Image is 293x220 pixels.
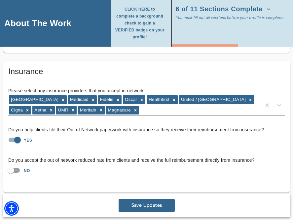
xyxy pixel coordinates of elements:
[119,199,175,212] button: Save Updates
[24,168,30,173] strong: NO
[179,95,247,104] div: United / [GEOGRAPHIC_DATA]
[121,202,172,209] span: Save Updates
[176,4,273,15] button: 6 of 11 Sections Complete
[9,106,24,114] div: Cigna
[98,95,114,104] div: Fidelis
[176,15,284,21] p: You must fill out all sections before your profile is complete.
[4,201,19,216] div: Accessibility Menu
[24,138,32,143] strong: YES
[106,106,132,114] div: Magnacare
[4,18,71,28] h4: About The Work
[8,66,285,77] h5: Insurance
[8,126,285,134] h6: Do you help clients file their Out of Network paperwork with insurance so they receive their reim...
[32,106,47,114] div: Aetna
[123,95,138,104] div: Oscar
[115,4,167,43] button: CLICK HERE to complete a background check to gain a VERIFIED badge on your profile!
[176,6,271,13] span: 6 of 11 Sections Complete
[8,157,285,164] h6: Do you accept the out of network reduced rate from clients and receive the full reimbursement dir...
[115,6,165,41] span: CLICK HERE to complete a background check to gain a VERIFIED badge on your profile!
[78,106,97,114] div: Meritain
[9,95,59,104] div: [GEOGRAPHIC_DATA]
[8,87,285,95] h6: Please select any insurance providers that you accept in-network.
[68,95,90,104] div: Medicaid
[147,95,170,104] div: Healthfirst
[56,106,69,114] div: UMR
